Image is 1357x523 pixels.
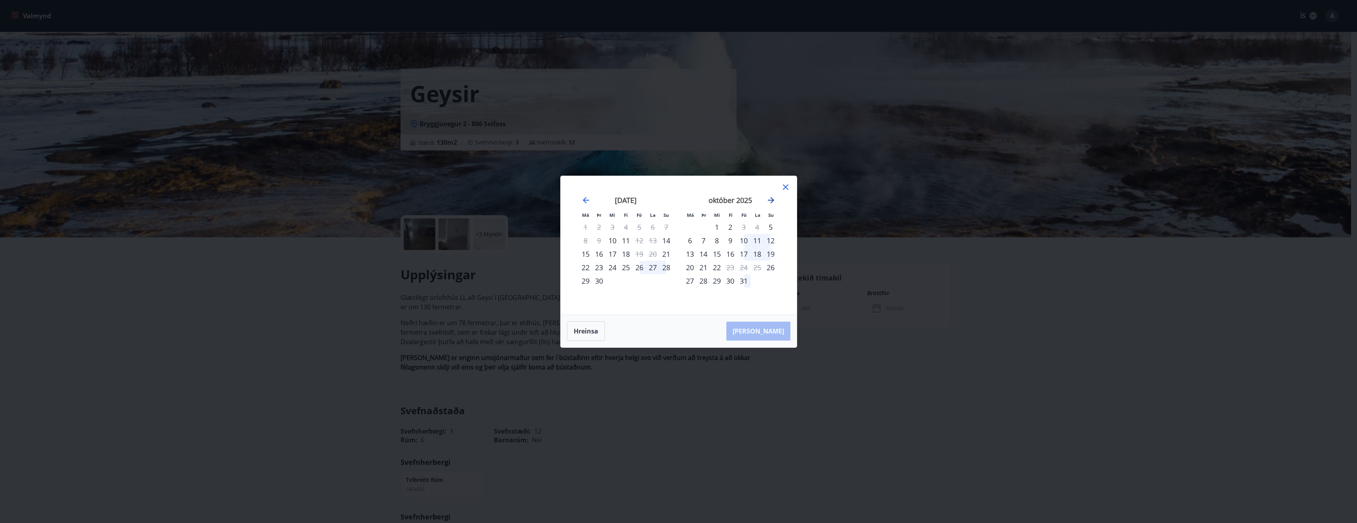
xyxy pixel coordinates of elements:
[660,234,673,247] td: Choose sunnudagur, 14. september 2025 as your check-in date. It’s available.
[741,212,747,218] small: Fö
[724,274,737,288] div: 30
[646,234,660,247] td: Not available. laugardagur, 13. september 2025
[592,220,606,234] td: Not available. þriðjudagur, 2. september 2025
[619,261,633,274] div: 25
[714,212,720,218] small: Mi
[579,274,592,288] div: 29
[633,220,646,234] td: Not available. föstudagur, 5. september 2025
[697,274,710,288] div: 28
[646,261,660,274] div: 27
[579,234,592,247] td: Not available. mánudagur, 8. september 2025
[724,261,737,274] div: Aðeins útritun í boði
[683,274,697,288] td: Choose mánudagur, 27. október 2025 as your check-in date. It’s available.
[764,234,777,247] td: Choose sunnudagur, 12. október 2025 as your check-in date. It’s available.
[724,274,737,288] td: Choose fimmtudagur, 30. október 2025 as your check-in date. It’s available.
[660,234,673,247] div: Aðeins innritun í boði
[660,261,673,274] td: Choose sunnudagur, 28. september 2025 as your check-in date. It’s available.
[579,247,592,261] div: 15
[592,247,606,261] td: Choose þriðjudagur, 16. september 2025 as your check-in date. It’s available.
[579,247,592,261] td: Choose mánudagur, 15. september 2025 as your check-in date. It’s available.
[710,247,724,261] td: Choose miðvikudagur, 15. október 2025 as your check-in date. It’s available.
[579,261,592,274] div: 22
[592,234,606,247] td: Not available. þriðjudagur, 9. september 2025
[579,274,592,288] td: Choose mánudagur, 29. september 2025 as your check-in date. It’s available.
[592,261,606,274] div: 23
[709,195,752,205] strong: október 2025
[766,195,776,205] div: Move forward to switch to the next month.
[764,261,777,274] div: Aðeins innritun í boði
[697,261,710,274] div: 21
[750,247,764,261] div: 18
[619,247,633,261] div: 18
[683,247,697,261] div: 13
[764,261,777,274] td: Choose sunnudagur, 26. október 2025 as your check-in date. It’s available.
[624,212,628,218] small: Fi
[750,247,764,261] td: Choose laugardagur, 18. október 2025 as your check-in date. It’s available.
[567,321,605,341] button: Hreinsa
[606,261,619,274] td: Choose miðvikudagur, 24. september 2025 as your check-in date. It’s available.
[724,234,737,247] div: 9
[750,220,764,234] td: Not available. laugardagur, 4. október 2025
[701,212,706,218] small: Þr
[592,247,606,261] div: 16
[660,220,673,234] td: Not available. sunnudagur, 7. september 2025
[697,234,710,247] td: Choose þriðjudagur, 7. október 2025 as your check-in date. It’s available.
[592,274,606,288] td: Choose þriðjudagur, 30. september 2025 as your check-in date. It’s available.
[729,212,733,218] small: Fi
[592,274,606,288] div: 30
[606,247,619,261] div: 17
[710,234,724,247] td: Choose miðvikudagur, 8. október 2025 as your check-in date. It’s available.
[660,247,673,261] div: Aðeins innritun í boði
[724,261,737,274] td: Not available. fimmtudagur, 23. október 2025
[750,234,764,247] div: 11
[737,234,750,247] div: 10
[710,261,724,274] td: Choose miðvikudagur, 22. október 2025 as your check-in date. It’s available.
[646,220,660,234] td: Not available. laugardagur, 6. september 2025
[633,261,646,274] div: 26
[710,234,724,247] div: 8
[619,247,633,261] td: Choose fimmtudagur, 18. september 2025 as your check-in date. It’s available.
[710,274,724,288] div: 29
[737,274,750,288] div: 31
[768,212,774,218] small: Su
[724,234,737,247] td: Choose fimmtudagur, 9. október 2025 as your check-in date. It’s available.
[683,234,697,247] td: Choose mánudagur, 6. október 2025 as your check-in date. It’s available.
[606,234,619,247] td: Choose miðvikudagur, 10. september 2025 as your check-in date. It’s available.
[764,220,777,234] td: Choose sunnudagur, 5. október 2025 as your check-in date. It’s available.
[597,212,601,218] small: Þr
[697,247,710,261] td: Choose þriðjudagur, 14. október 2025 as your check-in date. It’s available.
[660,261,673,274] div: 28
[697,274,710,288] td: Choose þriðjudagur, 28. október 2025 as your check-in date. It’s available.
[687,212,694,218] small: Má
[606,220,619,234] td: Not available. miðvikudagur, 3. september 2025
[606,234,619,247] div: Aðeins innritun í boði
[697,234,710,247] div: 7
[650,212,656,218] small: La
[579,261,592,274] td: Choose mánudagur, 22. september 2025 as your check-in date. It’s available.
[697,261,710,274] td: Choose þriðjudagur, 21. október 2025 as your check-in date. It’s available.
[724,247,737,261] div: 16
[619,234,633,247] div: 11
[710,247,724,261] div: 15
[683,247,697,261] td: Choose mánudagur, 13. október 2025 as your check-in date. It’s available.
[737,247,750,261] div: 17
[724,220,737,234] td: Choose fimmtudagur, 2. október 2025 as your check-in date. It’s available.
[764,247,777,261] td: Choose sunnudagur, 19. október 2025 as your check-in date. It’s available.
[637,212,642,218] small: Fö
[606,247,619,261] td: Choose miðvikudagur, 17. september 2025 as your check-in date. It’s available.
[633,234,646,247] td: Not available. föstudagur, 12. september 2025
[737,220,750,234] div: Aðeins útritun í boði
[683,261,697,274] td: Choose mánudagur, 20. október 2025 as your check-in date. It’s available.
[750,261,764,274] td: Not available. laugardagur, 25. október 2025
[683,274,697,288] div: 27
[737,261,750,274] td: Not available. föstudagur, 24. október 2025
[683,261,697,274] div: 20
[609,212,615,218] small: Mi
[581,195,591,205] div: Move backward to switch to the previous month.
[663,212,669,218] small: Su
[724,220,737,234] div: 2
[764,220,777,234] div: Aðeins innritun í boði
[737,220,750,234] td: Not available. föstudagur, 3. október 2025
[750,234,764,247] td: Choose laugardagur, 11. október 2025 as your check-in date. It’s available.
[755,212,760,218] small: La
